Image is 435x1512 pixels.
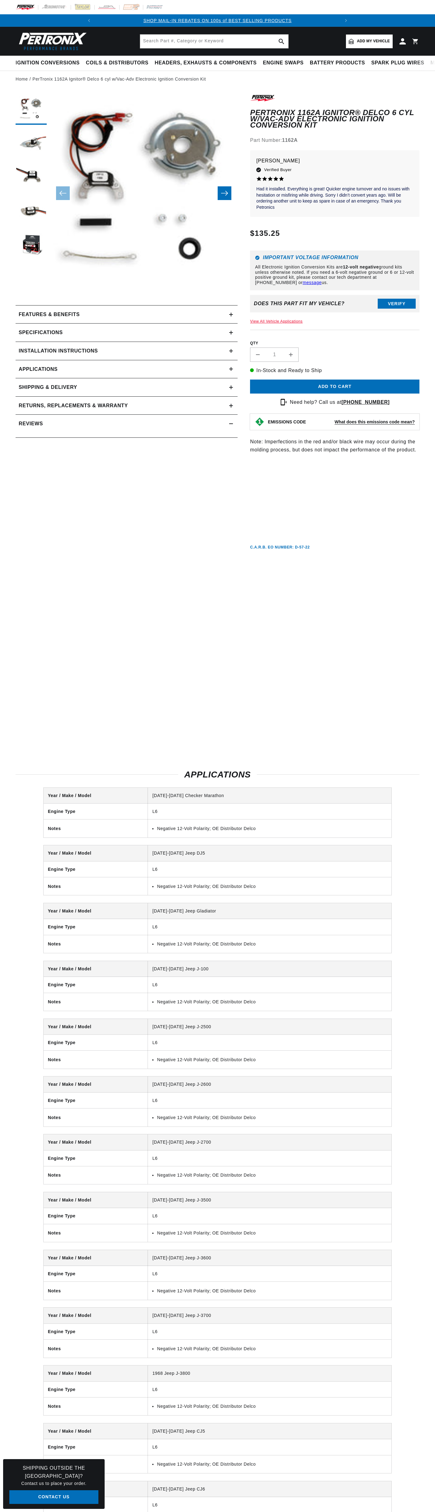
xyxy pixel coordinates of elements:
th: Year / Make / Model [44,961,148,977]
th: Year / Make / Model [44,788,148,804]
th: Notes [44,993,148,1011]
h2: Installation instructions [19,347,98,355]
td: L6 [148,977,391,993]
li: Negative 12-Volt Polarity; OE Distributor Delco [157,1230,387,1236]
th: Engine Type [44,1034,148,1050]
td: L6 [148,1439,391,1455]
strong: EMISSIONS CODE [268,419,306,424]
button: Add to cart [250,380,419,394]
button: Load image 3 in gallery view [16,162,47,193]
th: Year / Make / Model [44,1308,148,1323]
div: Part Number: [250,136,419,144]
th: Engine Type [44,1381,148,1397]
a: [PHONE_NUMBER] [341,399,390,405]
th: Engine Type [44,1208,148,1224]
td: [DATE]-[DATE] Jeep J-2600 [148,1076,391,1092]
td: [DATE]-[DATE] Jeep J-2500 [148,1019,391,1035]
th: Notes [44,819,148,838]
td: L6 [148,1381,391,1397]
summary: Spark Plug Wires [368,56,427,70]
summary: Headers, Exhausts & Components [152,56,260,70]
td: L6 [148,919,391,935]
th: Notes [44,935,148,953]
button: Slide left [56,186,70,200]
label: QTY [250,341,419,346]
th: Engine Type [44,1150,148,1166]
th: Notes [44,1455,148,1473]
p: Contact us to place your order. [9,1480,98,1487]
strong: What does this emissions code mean? [334,419,415,424]
li: Negative 12-Volt Polarity; OE Distributor Delco [157,1056,387,1063]
button: search button [275,35,288,48]
td: L6 [148,1323,391,1339]
th: Year / Make / Model [44,1019,148,1035]
th: Notes [44,1224,148,1242]
summary: Ignition Conversions [16,56,83,70]
li: Negative 12-Volt Polarity; OE Distributor Delco [157,1172,387,1178]
p: C.A.R.B. EO Number: D-57-22 [250,545,310,550]
p: Had it installed. Everything is great! Quicker engine turnover and no issues with hesitation or m... [256,186,413,210]
td: [DATE]-[DATE] Jeep J-2700 [148,1134,391,1150]
td: [DATE]-[DATE] Jeep CJ5 [148,1423,391,1439]
th: Notes [44,1282,148,1300]
th: Engine Type [44,803,148,819]
h6: Important Voltage Information [255,255,414,260]
div: Announcement [95,17,340,24]
th: Year / Make / Model [44,1423,148,1439]
li: Negative 12-Volt Polarity; OE Distributor Delco [157,883,387,890]
p: Need help? Call us at [290,398,390,406]
a: SHOP MAIL-IN REBATES ON 100s of BEST SELLING PRODUCTS [143,18,291,23]
a: PerTronix 1162A Ignitor® Delco 6 cyl w/Vac-Adv Electronic Ignition Conversion Kit [32,76,206,82]
summary: Engine Swaps [260,56,307,70]
th: Year / Make / Model [44,1365,148,1381]
media-gallery: Gallery Viewer [16,94,238,293]
span: Headers, Exhausts & Components [155,60,257,66]
td: L6 [148,1150,391,1166]
li: Negative 12-Volt Polarity; OE Distributor Delco [157,1461,387,1468]
th: Engine Type [44,861,148,877]
h2: Reviews [19,420,43,428]
li: Negative 12-Volt Polarity; OE Distributor Delco [157,998,387,1005]
th: Notes [44,1166,148,1184]
span: Applications [19,365,58,373]
h2: Shipping & Delivery [19,383,77,391]
span: Battery Products [310,60,365,66]
th: Engine Type [44,1439,148,1455]
button: EMISSIONS CODEWhat does this emissions code mean? [268,419,415,425]
td: [DATE]-[DATE] Jeep J-3500 [148,1192,391,1208]
th: Year / Make / Model [44,1250,148,1266]
p: In-Stock and Ready to Ship [250,366,419,375]
th: Notes [44,1108,148,1127]
a: Home [16,76,28,82]
summary: Returns, Replacements & Warranty [16,397,238,415]
th: Notes [44,1340,148,1358]
td: L6 [148,1266,391,1282]
summary: Features & Benefits [16,306,238,324]
th: Year / Make / Model [44,1192,148,1208]
button: Translation missing: en.sections.announcements.next_announcement [340,14,352,27]
strong: 12-volt negative [343,264,379,269]
summary: Installation instructions [16,342,238,360]
td: L6 [148,1034,391,1050]
span: Add my vehicle [357,38,390,44]
span: Coils & Distributors [86,60,149,66]
img: Pertronix [16,30,87,52]
li: Negative 12-Volt Polarity; OE Distributor Delco [157,1403,387,1410]
h2: Specifications [19,329,63,337]
td: L6 [148,1092,391,1108]
summary: Shipping & Delivery [16,378,238,396]
a: Contact Us [9,1490,98,1504]
button: Load image 2 in gallery view [16,128,47,159]
summary: Specifications [16,324,238,342]
span: Engine Swaps [263,60,304,66]
td: L6 [148,803,391,819]
span: Spark Plug Wires [371,60,424,66]
th: Year / Make / Model [44,903,148,919]
a: Applications [16,360,238,379]
td: L6 [148,861,391,877]
td: [DATE]-[DATE] Jeep J-100 [148,961,391,977]
p: [PERSON_NAME] [256,156,413,165]
th: Notes [44,1051,148,1069]
span: Ignition Conversions [16,60,80,66]
td: [DATE]-[DATE] Jeep DJ5 [148,845,391,861]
